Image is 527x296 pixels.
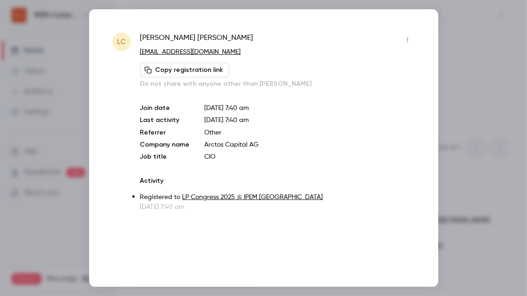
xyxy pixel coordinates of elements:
p: Company name [140,140,190,149]
a: [EMAIL_ADDRESS][DOMAIN_NAME] [140,49,241,55]
p: Do not share with anyone other than [PERSON_NAME] [140,79,415,89]
p: Last activity [140,116,190,125]
p: [DATE] 7:40 am [140,202,415,212]
span: [PERSON_NAME] [PERSON_NAME] [140,32,254,47]
span: LC [117,36,126,47]
span: [DATE] 7:40 am [205,117,249,123]
p: Arctos Capital AG [205,140,415,149]
p: Other [205,128,415,137]
button: Copy registration link [140,63,229,77]
p: Job title [140,152,190,161]
a: LP Congress 2025 @ IPEM [GEOGRAPHIC_DATA] [182,194,323,200]
p: CIO [205,152,415,161]
p: Registered to [140,193,415,202]
p: Join date [140,103,190,113]
p: Referrer [140,128,190,137]
p: Activity [140,176,415,186]
p: [DATE] 7:40 am [205,103,415,113]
